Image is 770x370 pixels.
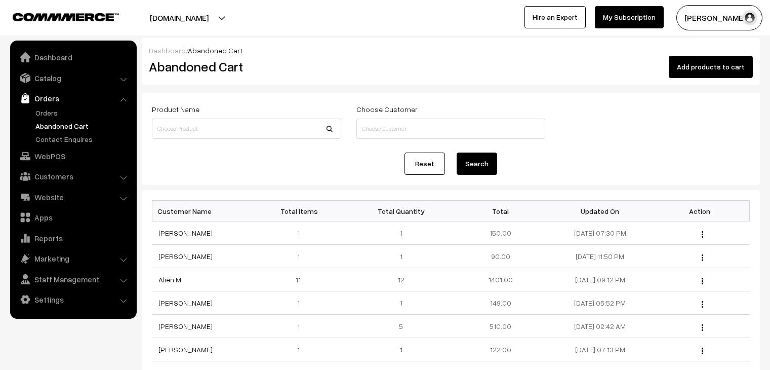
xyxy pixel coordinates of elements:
[13,208,133,227] a: Apps
[13,10,101,22] a: COMMMERCE
[550,268,650,291] td: [DATE] 09:12 PM
[702,278,703,284] img: Menu
[252,315,351,338] td: 1
[550,338,650,361] td: [DATE] 07:13 PM
[451,268,550,291] td: 1401.00
[149,45,753,56] div: /
[33,134,133,144] a: Contact Enquires
[742,10,757,25] img: user
[13,229,133,247] a: Reports
[158,275,181,284] a: Alien M
[149,59,340,75] h2: Abandoned Cart
[33,107,133,118] a: Orders
[149,46,186,55] a: Dashboard
[13,270,133,288] a: Staff Management
[595,6,664,28] a: My Subscription
[114,5,244,30] button: [DOMAIN_NAME]
[524,6,586,28] a: Hire an Expert
[252,201,351,221] th: Total Items
[451,338,550,361] td: 122.00
[451,291,550,315] td: 149.00
[152,119,341,139] input: Choose Product
[351,338,451,361] td: 1
[702,231,703,238] img: Menu
[252,268,351,291] td: 11
[188,46,242,55] span: Abandoned Cart
[158,345,213,354] a: [PERSON_NAME]
[550,221,650,245] td: [DATE] 07:30 PM
[13,167,133,186] a: Customers
[702,348,703,354] img: Menu
[13,249,133,268] a: Marketing
[702,301,703,308] img: Menu
[404,153,445,175] a: Reset
[550,315,650,338] td: [DATE] 02:42 AM
[356,104,418,115] label: Choose Customer
[13,48,133,66] a: Dashboard
[351,315,451,338] td: 5
[13,290,133,309] a: Settings
[669,56,753,78] button: Add products to cart
[152,201,252,221] th: Customer Name
[13,188,133,206] a: Website
[351,201,451,221] th: Total Quantity
[451,221,550,245] td: 150.00
[676,5,762,30] button: [PERSON_NAME]…
[13,147,133,165] a: WebPOS
[356,119,546,139] input: Choose Customer
[351,221,451,245] td: 1
[702,324,703,331] img: Menu
[451,315,550,338] td: 510.00
[650,201,750,221] th: Action
[351,245,451,268] td: 1
[550,245,650,268] td: [DATE] 11:50 PM
[152,104,199,115] label: Product Name
[13,13,119,21] img: COMMMERCE
[550,291,650,315] td: [DATE] 05:52 PM
[158,252,213,261] a: [PERSON_NAME]
[158,322,213,330] a: [PERSON_NAME]
[33,121,133,131] a: Abandoned Cart
[351,268,451,291] td: 12
[13,89,133,107] a: Orders
[252,221,351,245] td: 1
[351,291,451,315] td: 1
[457,153,497,175] button: Search
[451,201,550,221] th: Total
[451,245,550,268] td: 90.00
[13,69,133,87] a: Catalog
[550,201,650,221] th: Updated On
[702,254,703,261] img: Menu
[252,338,351,361] td: 1
[252,291,351,315] td: 1
[158,229,213,237] a: [PERSON_NAME]
[158,299,213,307] a: [PERSON_NAME]
[252,245,351,268] td: 1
